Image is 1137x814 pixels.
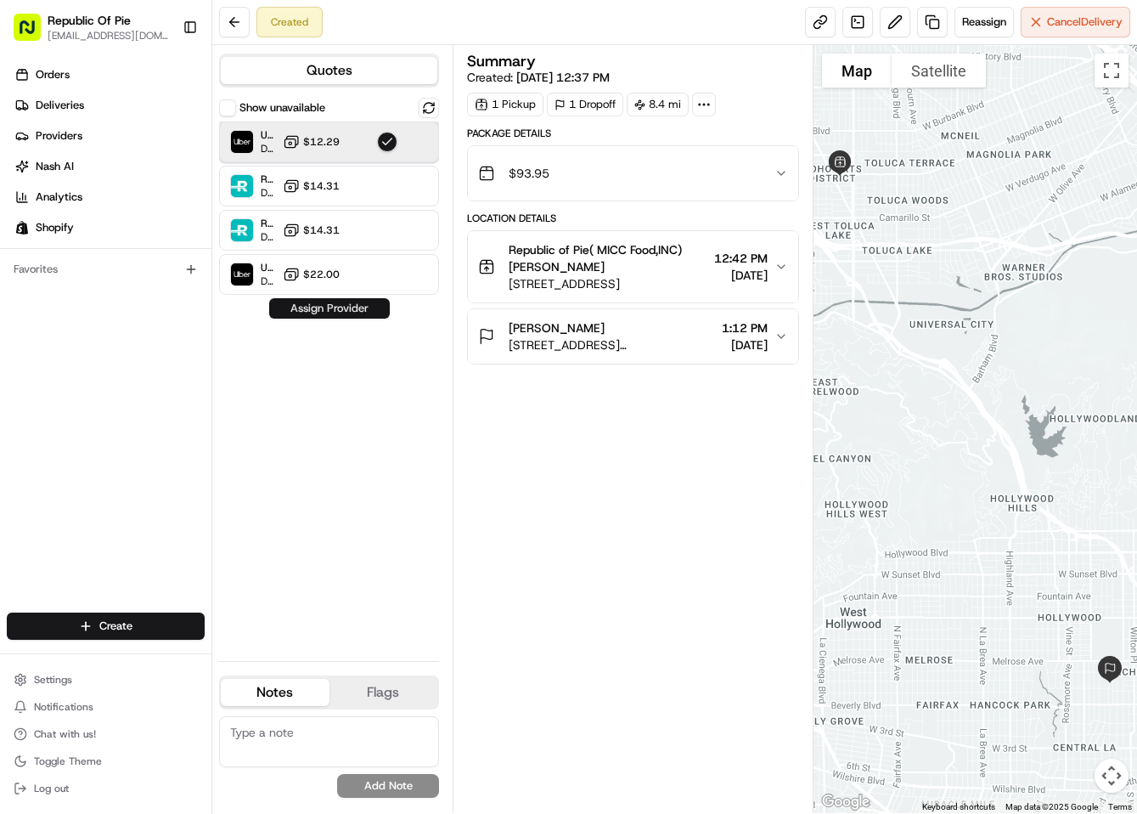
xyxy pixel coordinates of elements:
[263,218,309,238] button: See all
[36,220,74,235] span: Shopify
[1095,759,1129,793] button: Map camera controls
[509,336,715,353] span: [STREET_ADDRESS][PERSON_NAME]
[36,67,70,82] span: Orders
[7,695,205,719] button: Notifications
[48,12,131,29] button: Republic Of Pie
[99,619,132,634] span: Create
[36,98,84,113] span: Deliveries
[44,110,280,127] input: Clear
[231,131,253,153] img: Uber
[7,214,211,241] a: Shopify
[36,159,74,174] span: Nash AI
[17,162,48,193] img: 1736555255976-a54dd68f-1ca7-489b-9aae-adbdc363a1c4
[283,178,340,195] button: $14.31
[34,782,69,795] span: Log out
[468,231,798,302] button: Republic of Pie( MICC Food,INC) [PERSON_NAME][STREET_ADDRESS]12:42 PM[DATE]
[7,184,211,211] a: Analytics
[509,275,707,292] span: [STREET_ADDRESS]
[283,133,340,150] button: $12.29
[7,92,211,119] a: Deliveries
[269,298,390,319] button: Assign Provider
[34,673,72,687] span: Settings
[34,310,48,324] img: 1736555255976-a54dd68f-1ca7-489b-9aae-adbdc363a1c4
[722,336,768,353] span: [DATE]
[892,54,986,88] button: Show satellite imagery
[141,309,147,323] span: •
[36,128,82,144] span: Providers
[239,100,325,116] label: Show unavailable
[1095,54,1129,88] button: Toggle fullscreen view
[221,679,329,706] button: Notes
[261,261,276,274] span: Uber LOF
[231,175,253,197] img: Roadie Rush (P2P)
[303,179,340,193] span: $14.31
[7,777,205,800] button: Log out
[509,165,549,182] span: $93.95
[261,274,276,288] span: Dropoff ETA 44 minutes
[17,247,44,274] img: Angelique Valdez
[76,162,279,179] div: Start new chat
[7,668,205,692] button: Settings
[7,613,205,640] button: Create
[822,54,892,88] button: Show street map
[261,128,276,142] span: Uber
[36,189,82,205] span: Analytics
[261,186,276,200] span: Dropoff ETA -
[7,749,205,773] button: Toggle Theme
[468,309,798,364] button: [PERSON_NAME][STREET_ADDRESS][PERSON_NAME]1:12 PM[DATE]
[7,153,211,180] a: Nash AI
[17,68,309,95] p: Welcome 👋
[714,267,768,284] span: [DATE]
[120,421,205,434] a: Powered byPylon
[468,146,798,201] button: $93.95
[34,264,48,278] img: 1736555255976-a54dd68f-1ca7-489b-9aae-adbdc363a1c4
[53,263,138,277] span: [PERSON_NAME]
[34,755,102,768] span: Toggle Theme
[627,93,689,116] div: 8.4 mi
[150,309,185,323] span: [DATE]
[34,380,130,397] span: Knowledge Base
[509,241,707,275] span: Republic of Pie( MICC Food,INC) [PERSON_NAME]
[160,380,273,397] span: API Documentation
[76,179,234,193] div: We're available if you need us!
[137,373,279,404] a: 💻API Documentation
[954,7,1014,37] button: Reassign
[15,221,29,235] img: Shopify logo
[231,263,253,285] img: Uber LOF
[467,93,543,116] div: 1 Pickup
[261,230,276,244] span: Dropoff ETA -
[1108,802,1132,811] a: Terms (opens in new tab)
[7,122,211,150] a: Providers
[516,70,610,85] span: [DATE] 12:37 PM
[48,29,169,42] button: [EMAIL_ADDRESS][DOMAIN_NAME]
[53,309,138,323] span: [PERSON_NAME]
[289,167,309,188] button: Start new chat
[7,256,205,283] div: Favorites
[714,250,768,267] span: 12:42 PM
[818,791,874,813] a: Open this area in Google Maps (opens a new window)
[922,801,995,813] button: Keyboard shortcuts
[283,222,340,239] button: $14.31
[467,69,610,86] span: Created:
[962,14,1006,30] span: Reassign
[7,61,211,88] a: Orders
[547,93,623,116] div: 1 Dropoff
[17,17,51,51] img: Nash
[7,7,176,48] button: Republic Of Pie[EMAIL_ADDRESS][DOMAIN_NAME]
[329,679,438,706] button: Flags
[144,382,157,395] div: 💻
[150,263,185,277] span: [DATE]
[1047,14,1123,30] span: Cancel Delivery
[303,223,340,237] span: $14.31
[303,268,340,281] span: $22.00
[261,217,276,230] span: Roadie (P2P)
[7,722,205,746] button: Chat with us!
[34,727,96,741] span: Chat with us!
[169,421,205,434] span: Pylon
[509,319,605,336] span: [PERSON_NAME]
[722,319,768,336] span: 1:12 PM
[467,54,536,69] h3: Summary
[1005,802,1098,811] span: Map data ©2025 Google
